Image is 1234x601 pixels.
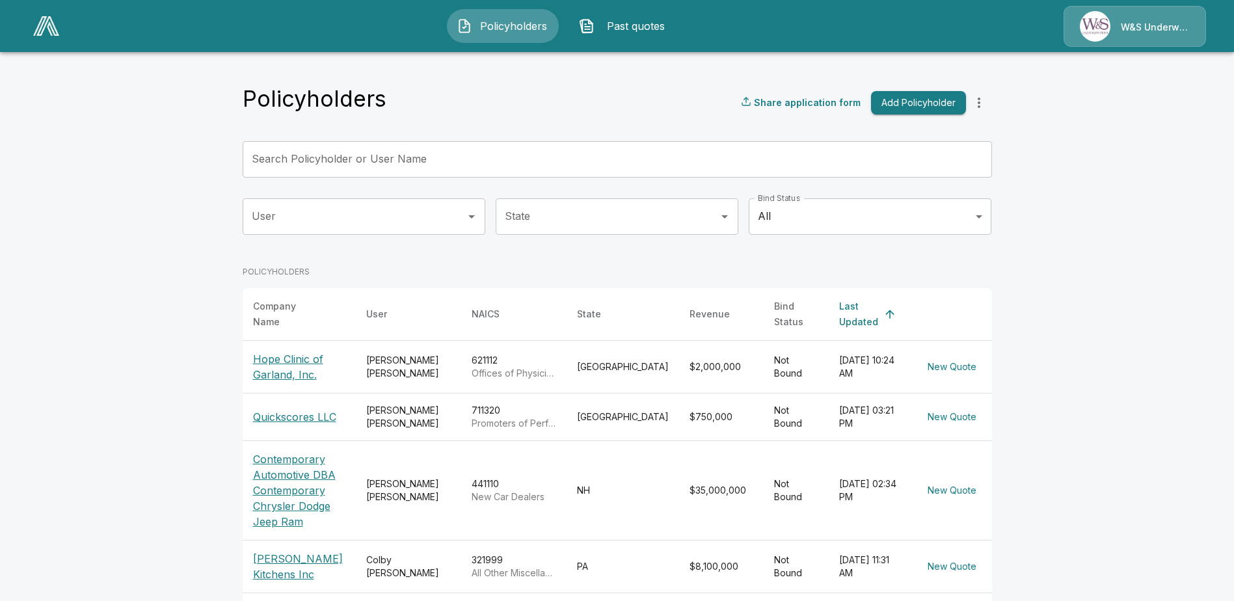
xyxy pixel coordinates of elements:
td: Not Bound [764,340,829,393]
div: Revenue [690,306,730,322]
p: POLICYHOLDERS [243,266,992,278]
p: Quickscores LLC [253,409,345,425]
th: Bind Status [764,288,829,341]
td: $2,000,000 [679,340,764,393]
td: [DATE] 03:21 PM [829,393,912,440]
td: $35,000,000 [679,440,764,540]
div: 321999 [472,554,556,580]
td: $8,100,000 [679,540,764,593]
p: New Car Dealers [472,490,556,503]
button: Policyholders IconPolicyholders [447,9,559,43]
button: Past quotes IconPast quotes [569,9,681,43]
div: 711320 [472,404,556,430]
td: [GEOGRAPHIC_DATA] [567,340,679,393]
td: $750,000 [679,393,764,440]
p: [PERSON_NAME] Kitchens Inc [253,551,345,582]
img: Policyholders Icon [457,18,472,34]
td: NH [567,440,679,540]
div: NAICS [472,306,500,322]
div: Company Name [253,299,322,330]
td: Not Bound [764,393,829,440]
p: Share application form [754,96,861,109]
div: Colby [PERSON_NAME] [366,554,451,580]
button: Open [716,207,734,226]
div: State [577,306,601,322]
button: New Quote [922,479,982,503]
label: Bind Status [758,193,800,204]
div: 441110 [472,477,556,503]
td: [GEOGRAPHIC_DATA] [567,393,679,440]
button: Open [463,207,481,226]
span: Past quotes [600,18,671,34]
img: AA Logo [33,16,59,36]
div: 621112 [472,354,556,380]
div: [PERSON_NAME] [PERSON_NAME] [366,354,451,380]
p: Hope Clinic of Garland, Inc. [253,351,345,382]
div: [PERSON_NAME] [PERSON_NAME] [366,477,451,503]
button: more [966,90,992,116]
a: Add Policyholder [866,91,966,115]
p: All Other Miscellaneous Wood Product Manufacturing [472,567,556,580]
td: [DATE] 02:34 PM [829,440,912,540]
td: [DATE] 10:24 AM [829,340,912,393]
h4: Policyholders [243,85,386,113]
button: New Quote [922,355,982,379]
span: Policyholders [477,18,549,34]
td: [DATE] 11:31 AM [829,540,912,593]
p: Contemporary Automotive DBA Contemporary Chrysler Dodge Jeep Ram [253,451,345,529]
td: Not Bound [764,540,829,593]
td: PA [567,540,679,593]
button: Add Policyholder [871,91,966,115]
p: Promoters of Performing Arts, Sports, and Similar Events without Facilities [472,417,556,430]
button: New Quote [922,405,982,429]
div: User [366,306,387,322]
div: All [749,198,991,235]
p: Offices of Physicians, Mental Health Specialists [472,367,556,380]
td: Not Bound [764,440,829,540]
button: New Quote [922,555,982,579]
div: [PERSON_NAME] [PERSON_NAME] [366,404,451,430]
img: Past quotes Icon [579,18,595,34]
div: Last Updated [839,299,878,330]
